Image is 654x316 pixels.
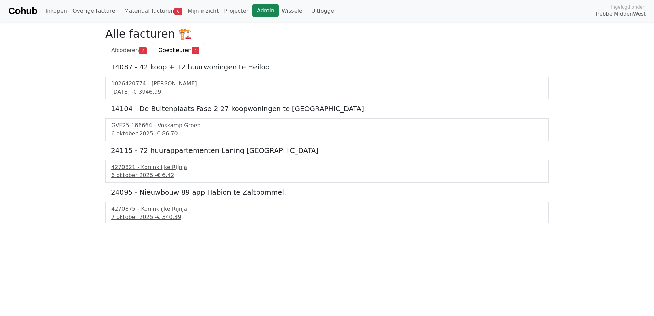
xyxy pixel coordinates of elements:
h5: 14087 - 42 koop + 12 huurwoningen te Heiloo [111,63,543,71]
span: Trebbe MiddenWest [595,10,646,18]
div: 4270875 - Koninklijke Rijnja [111,205,543,213]
h5: 24095 - Nieuwbouw 89 app Habion te Zaltbommel. [111,188,543,196]
a: Cohub [8,3,37,19]
span: 2 [139,47,147,54]
a: 4270875 - Koninklijke Rijnja7 oktober 2025 -€ 340.39 [111,205,543,221]
a: Goedkeuren4 [153,43,205,57]
span: € 86.70 [157,130,178,137]
span: Afcoderen [111,47,139,53]
span: 6 [174,8,182,15]
span: Ingelogd onder: [611,4,646,10]
h5: 14104 - De Buitenplaats Fase 2 27 koopwoningen te [GEOGRAPHIC_DATA] [111,105,543,113]
a: Mijn inzicht [185,4,222,18]
span: 4 [192,47,199,54]
a: Inkopen [42,4,69,18]
div: 1026420774 - [PERSON_NAME] [111,80,543,88]
div: 6 oktober 2025 - [111,171,543,180]
a: Materiaal facturen6 [121,4,185,18]
a: Afcoderen2 [105,43,153,57]
a: Overige facturen [70,4,121,18]
div: 6 oktober 2025 - [111,130,543,138]
span: Goedkeuren [158,47,192,53]
div: GVF25-166664 - Voskamp Groep [111,121,543,130]
a: 1026420774 - [PERSON_NAME][DATE] -€ 3946.99 [111,80,543,96]
div: 4270821 - Koninklijke Rijnja [111,163,543,171]
a: Admin [252,4,279,17]
h5: 24115 - 72 huurappartementen Laning [GEOGRAPHIC_DATA] [111,146,543,155]
a: GVF25-166664 - Voskamp Groep6 oktober 2025 -€ 86.70 [111,121,543,138]
div: [DATE] - [111,88,543,96]
a: Projecten [221,4,252,18]
a: 4270821 - Koninklijke Rijnja6 oktober 2025 -€ 6.42 [111,163,543,180]
span: € 3946.99 [133,89,161,95]
a: Wisselen [279,4,309,18]
a: Uitloggen [309,4,340,18]
h2: Alle facturen 🏗️ [105,27,549,40]
div: 7 oktober 2025 - [111,213,543,221]
span: € 6.42 [157,172,174,179]
span: € 340.39 [157,214,181,220]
